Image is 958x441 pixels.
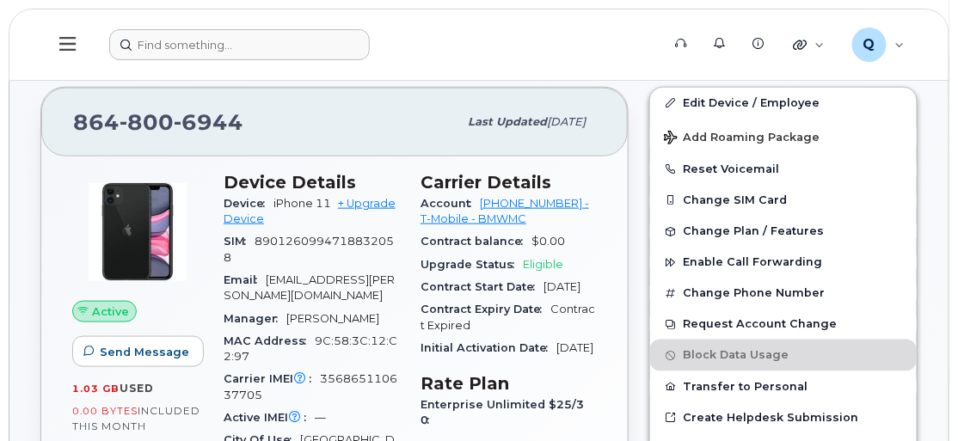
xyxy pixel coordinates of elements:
[421,172,597,193] h3: Carrier Details
[840,28,917,62] div: QXZ4GET
[421,197,589,225] a: [PHONE_NUMBER] - T-Mobile - BMWMC
[683,256,822,269] span: Enable Call Forwarding
[421,373,597,394] h3: Rate Plan
[273,197,331,210] span: iPhone 11
[86,181,189,284] img: iPhone_11.jpg
[224,273,266,286] span: Email
[73,109,243,135] span: 864
[72,383,120,395] span: 1.03 GB
[224,372,320,385] span: Carrier IMEI
[556,341,593,354] span: [DATE]
[683,225,824,238] span: Change Plan / Features
[120,109,174,135] span: 800
[421,303,550,315] span: Contract Expiry Date
[650,340,917,371] button: Block Data Usage
[650,278,917,309] button: Change Phone Number
[224,197,273,210] span: Device
[664,131,820,147] span: Add Roaming Package
[650,247,917,278] button: Enable Call Forwarding
[315,411,326,424] span: —
[523,258,563,271] span: Eligible
[421,341,556,354] span: Initial Activation Date
[224,411,315,424] span: Active IMEI
[109,29,370,60] input: Find something...
[650,119,917,154] button: Add Roaming Package
[224,235,255,248] span: SIM
[224,235,394,263] span: 8901260994718832058
[421,303,595,331] span: Contract Expired
[224,334,315,347] span: MAC Address
[72,336,204,367] button: Send Message
[650,216,917,247] button: Change Plan / Features
[650,309,917,340] button: Request Account Change
[468,115,547,128] span: Last updated
[224,172,400,193] h3: Device Details
[543,280,580,293] span: [DATE]
[92,303,129,320] span: Active
[650,88,917,119] a: Edit Device / Employee
[547,115,586,128] span: [DATE]
[224,312,286,325] span: Manager
[421,197,480,210] span: Account
[72,405,138,417] span: 0.00 Bytes
[650,371,917,402] button: Transfer to Personal
[421,258,523,271] span: Upgrade Status
[224,372,397,401] span: 356865110637705
[650,185,917,216] button: Change SIM Card
[421,398,584,426] span: Enterprise Unlimited $25/30
[421,280,543,293] span: Contract Start Date
[781,28,837,62] div: Quicklinks
[421,235,531,248] span: Contract balance
[100,344,189,360] span: Send Message
[72,404,200,432] span: included this month
[650,154,917,185] button: Reset Voicemail
[120,382,154,395] span: used
[174,109,243,135] span: 6944
[531,235,565,248] span: $0.00
[286,312,379,325] span: [PERSON_NAME]
[224,273,395,302] span: [EMAIL_ADDRESS][PERSON_NAME][DOMAIN_NAME]
[863,34,875,55] span: Q
[883,366,945,428] iframe: Messenger Launcher
[650,402,917,433] a: Create Helpdesk Submission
